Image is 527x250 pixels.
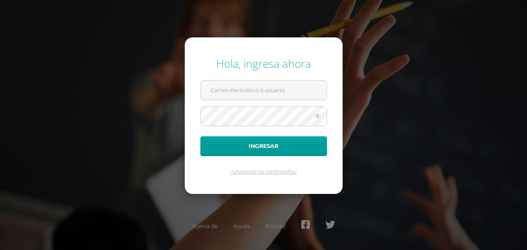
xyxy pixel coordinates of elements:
[230,168,297,175] a: ¿Olvidaste tu contraseña?
[200,136,327,156] button: Ingresar
[192,222,218,230] a: Acerca de
[233,222,250,230] a: Ayuda
[200,56,327,71] div: Hola, ingresa ahora
[201,81,327,100] input: Correo electrónico o usuario
[265,222,286,230] a: Presskit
